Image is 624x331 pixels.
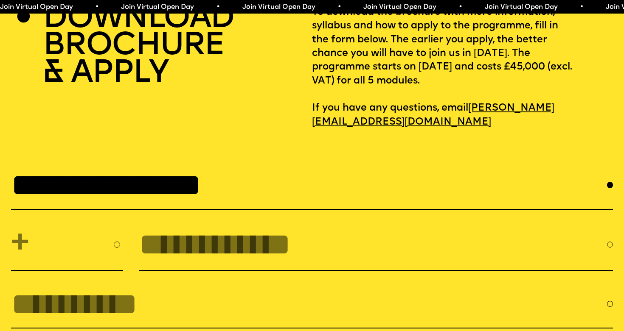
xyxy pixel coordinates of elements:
[312,6,613,129] p: To download the brochure with more information, syllabus and how to apply to the programme, fill ...
[94,4,98,11] span: •
[215,4,219,11] span: •
[458,4,461,11] span: •
[312,99,554,131] a: [PERSON_NAME][EMAIL_ADDRESS][DOMAIN_NAME]
[579,4,583,11] span: •
[337,4,340,11] span: •
[43,6,234,87] h2: DOWNLOAD BROCHURE & APPLY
